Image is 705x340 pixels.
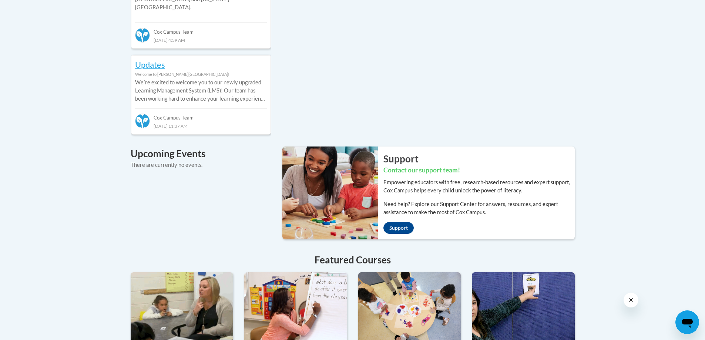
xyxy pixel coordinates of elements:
[135,108,267,122] div: Cox Campus Team
[135,28,150,43] img: Cox Campus Team
[135,78,267,103] p: Weʹre excited to welcome you to our newly upgraded Learning Management System (LMS)! Our team has...
[675,310,699,334] iframe: Button to launch messaging window
[135,122,267,130] div: [DATE] 11:37 AM
[135,114,150,128] img: Cox Campus Team
[383,166,575,175] h3: Contact our support team!
[131,162,202,168] span: There are currently no events.
[4,5,60,11] span: Hi. How can we help?
[135,36,267,44] div: [DATE] 4:39 AM
[135,70,267,78] div: Welcome to [PERSON_NAME][GEOGRAPHIC_DATA]!
[383,152,575,165] h2: Support
[383,178,575,195] p: Empowering educators with free, research-based resources and expert support, Cox Campus helps eve...
[383,200,575,216] p: Need help? Explore our Support Center for answers, resources, and expert assistance to make the m...
[131,253,575,267] h4: Featured Courses
[383,222,414,234] a: Support
[277,147,378,239] img: ...
[624,293,638,307] iframe: Close message
[135,22,267,36] div: Cox Campus Team
[135,60,165,70] a: Updates
[131,147,271,161] h4: Upcoming Events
